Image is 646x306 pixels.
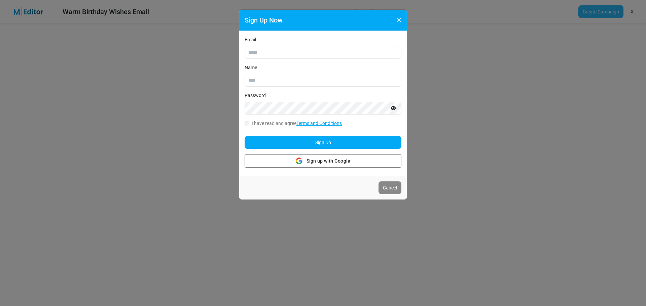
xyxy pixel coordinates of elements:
button: Sign up with Google [245,154,401,168]
button: Sign Up [245,136,401,149]
i: Show password [391,106,396,111]
button: Close [394,15,404,25]
span: Sign up with Google [307,158,351,165]
label: Password [245,92,266,99]
label: Name [245,64,257,71]
label: I have read and agree [252,120,342,127]
button: Cancel [379,181,401,194]
h5: Sign Up Now [245,15,283,25]
a: Terms and Conditions [296,121,342,126]
label: Email [245,36,256,43]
